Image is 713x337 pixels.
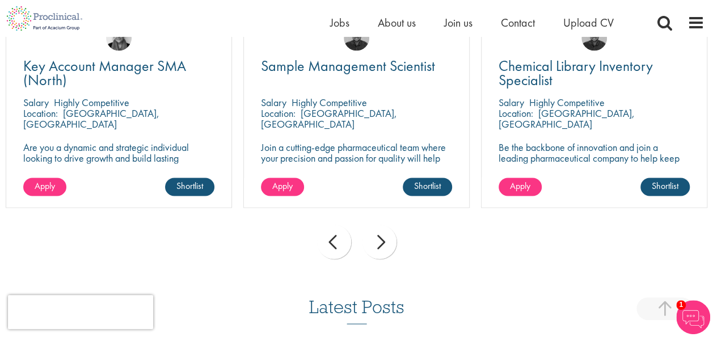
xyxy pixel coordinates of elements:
span: Salary [499,96,524,109]
span: Sample Management Scientist [261,56,435,75]
h3: Latest Posts [309,297,404,324]
p: Highly Competitive [54,96,129,109]
span: Apply [510,180,530,192]
p: [GEOGRAPHIC_DATA], [GEOGRAPHIC_DATA] [261,107,397,130]
a: Apply [499,178,542,196]
span: Location: [23,107,58,120]
span: Location: [261,107,296,120]
span: Apply [35,180,55,192]
p: Highly Competitive [529,96,605,109]
span: Location: [499,107,533,120]
span: Salary [23,96,49,109]
span: Apply [272,180,293,192]
a: Contact [501,15,535,30]
a: Shortlist [640,178,690,196]
a: Upload CV [563,15,614,30]
a: Join us [444,15,472,30]
img: Anjali Parbhu [106,25,132,50]
a: Key Account Manager SMA (North) [23,59,214,87]
p: Highly Competitive [292,96,367,109]
iframe: reCAPTCHA [8,295,153,329]
p: Be the backbone of innovation and join a leading pharmaceutical company to help keep life-changin... [499,142,690,174]
span: Chemical Library Inventory Specialist [499,56,653,90]
img: Chatbot [676,300,710,334]
img: Mike Raletz [344,25,369,50]
span: 1 [676,300,686,310]
span: Salary [261,96,286,109]
a: Shortlist [165,178,214,196]
a: Apply [23,178,66,196]
a: Jobs [330,15,349,30]
p: Are you a dynamic and strategic individual looking to drive growth and build lasting partnerships... [23,142,214,174]
div: next [362,225,396,259]
span: Key Account Manager SMA (North) [23,56,186,90]
p: [GEOGRAPHIC_DATA], [GEOGRAPHIC_DATA] [499,107,635,130]
a: Apply [261,178,304,196]
img: Mike Raletz [581,25,607,50]
a: Chemical Library Inventory Specialist [499,59,690,87]
p: Join a cutting-edge pharmaceutical team where your precision and passion for quality will help sh... [261,142,452,174]
div: prev [317,225,351,259]
a: Shortlist [403,178,452,196]
p: [GEOGRAPHIC_DATA], [GEOGRAPHIC_DATA] [23,107,159,130]
a: Sample Management Scientist [261,59,452,73]
a: About us [378,15,416,30]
